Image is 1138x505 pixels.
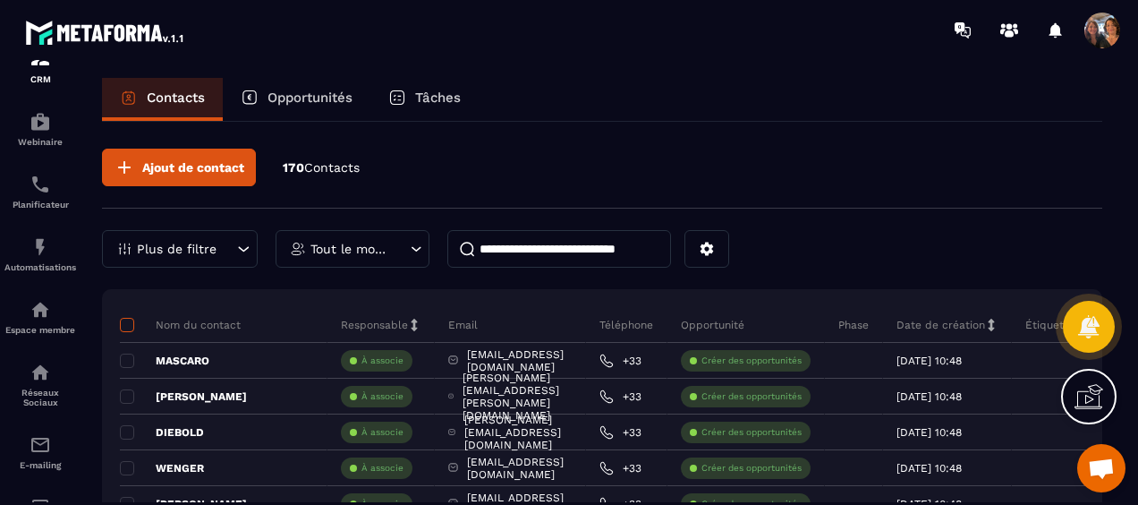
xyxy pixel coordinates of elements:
[896,318,985,332] p: Date de création
[4,388,76,407] p: Réseaux Sociaux
[223,78,370,121] a: Opportunités
[30,362,51,383] img: social-network
[137,243,217,255] p: Plus de filtre
[896,390,962,403] p: [DATE] 10:48
[147,90,205,106] p: Contacts
[142,158,244,176] span: Ajout de contact
[4,137,76,147] p: Webinaire
[120,461,204,475] p: WENGER
[4,262,76,272] p: Automatisations
[341,318,408,332] p: Responsable
[599,425,641,440] a: +33
[4,460,76,470] p: E-mailing
[701,390,802,403] p: Créer des opportunités
[361,462,403,475] p: À associe
[30,111,51,133] img: automations
[1077,444,1125,492] div: Ouvrir le chat
[4,74,76,84] p: CRM
[838,318,869,332] p: Phase
[120,425,204,440] p: DIEBOLD
[361,355,403,367] p: À associe
[599,389,641,404] a: +33
[370,78,479,121] a: Tâches
[701,355,802,367] p: Créer des opportunités
[4,286,76,348] a: automationsautomationsEspace membre
[30,299,51,321] img: automations
[268,90,352,106] p: Opportunités
[4,325,76,335] p: Espace membre
[415,90,461,106] p: Tâches
[25,16,186,48] img: logo
[896,355,962,367] p: [DATE] 10:48
[361,426,403,439] p: À associe
[361,390,403,403] p: À associe
[448,318,478,332] p: Email
[681,318,744,332] p: Opportunité
[310,243,390,255] p: Tout le monde
[4,348,76,421] a: social-networksocial-networkRéseaux Sociaux
[896,426,962,439] p: [DATE] 10:48
[4,200,76,210] p: Planificateur
[4,160,76,223] a: schedulerschedulerPlanificateur
[120,389,247,404] p: [PERSON_NAME]
[1025,318,1079,332] p: Étiquettes
[4,98,76,160] a: automationsautomationsWebinaire
[701,462,802,475] p: Créer des opportunités
[599,461,641,475] a: +33
[283,159,360,176] p: 170
[102,78,223,121] a: Contacts
[4,35,76,98] a: formationformationCRM
[30,236,51,258] img: automations
[4,223,76,286] a: automationsautomationsAutomatisations
[30,174,51,195] img: scheduler
[896,462,962,475] p: [DATE] 10:48
[30,434,51,456] img: email
[4,421,76,484] a: emailemailE-mailing
[599,354,641,368] a: +33
[120,354,209,368] p: MASCARO
[599,318,653,332] p: Téléphone
[304,160,360,175] span: Contacts
[102,149,256,186] button: Ajout de contact
[120,318,241,332] p: Nom du contact
[701,426,802,439] p: Créer des opportunités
